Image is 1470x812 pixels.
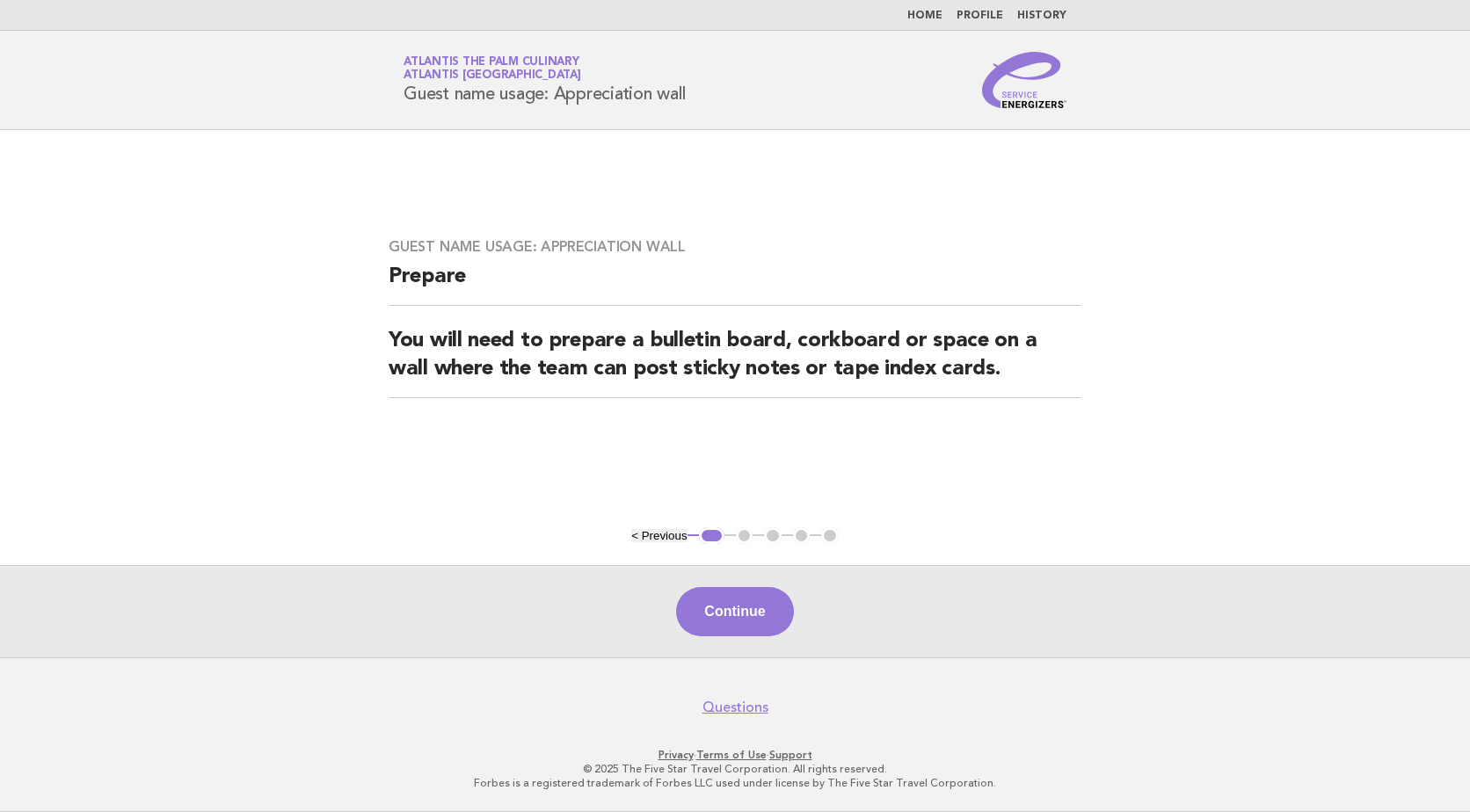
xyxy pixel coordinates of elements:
[702,699,768,716] a: Questions
[659,749,694,761] a: Privacy
[197,762,1273,776] p: © 2025 The Five Star Travel Corporation. All rights reserved.
[389,263,1081,306] h2: Prepare
[197,776,1273,790] p: Forbes is a registered trademark of Forbes LLC used under license by The Five Star Travel Corpora...
[957,11,1003,21] a: Profile
[631,529,687,542] button: < Previous
[389,238,1081,256] h3: Guest name usage: Appreciation wall
[676,587,793,636] button: Continue
[404,56,581,81] a: Atlantis The Palm CulinaryAtlantis [GEOGRAPHIC_DATA]
[404,70,581,82] span: Atlantis [GEOGRAPHIC_DATA]
[982,52,1066,108] img: Service Energizers
[769,749,812,761] a: Support
[699,527,724,545] button: 1
[696,749,767,761] a: Terms of Use
[404,57,685,103] h1: Guest name usage: Appreciation wall
[197,748,1273,762] p: · ·
[907,11,942,21] a: Home
[389,327,1081,398] h2: You will need to prepare a bulletin board, corkboard or space on a wall where the team can post s...
[1017,11,1066,21] a: History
